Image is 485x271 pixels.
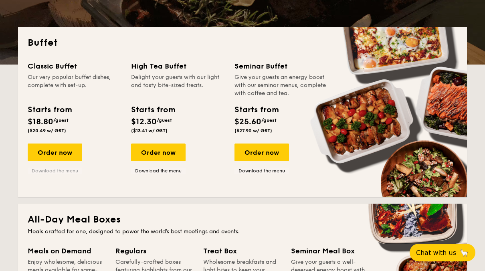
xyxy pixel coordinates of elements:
[28,168,82,174] a: Download the menu
[234,104,278,116] div: Starts from
[28,104,71,116] div: Starts from
[28,228,457,236] div: Meals crafted for one, designed to power the world's best meetings and events.
[234,168,289,174] a: Download the menu
[131,117,157,127] span: $12.30
[28,128,66,133] span: ($20.49 w/ GST)
[131,73,225,97] div: Delight your guests with our light and tasty bite-sized treats.
[28,144,82,161] div: Order now
[131,168,186,174] a: Download the menu
[234,61,328,72] div: Seminar Buffet
[234,144,289,161] div: Order now
[410,244,475,261] button: Chat with us🦙
[234,128,272,133] span: ($27.90 w/ GST)
[234,73,328,97] div: Give your guests an energy boost with our seminar menus, complete with coffee and tea.
[261,117,277,123] span: /guest
[28,61,121,72] div: Classic Buffet
[131,104,175,116] div: Starts from
[291,245,369,257] div: Seminar Meal Box
[234,117,261,127] span: $25.60
[131,144,186,161] div: Order now
[459,248,469,257] span: 🦙
[416,249,456,257] span: Chat with us
[28,73,121,97] div: Our very popular buffet dishes, complete with set-up.
[157,117,172,123] span: /guest
[28,213,457,226] h2: All-Day Meal Boxes
[28,36,457,49] h2: Buffet
[53,117,69,123] span: /guest
[131,61,225,72] div: High Tea Buffet
[131,128,168,133] span: ($13.41 w/ GST)
[28,117,53,127] span: $18.80
[115,245,194,257] div: Regulars
[28,245,106,257] div: Meals on Demand
[203,245,281,257] div: Treat Box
